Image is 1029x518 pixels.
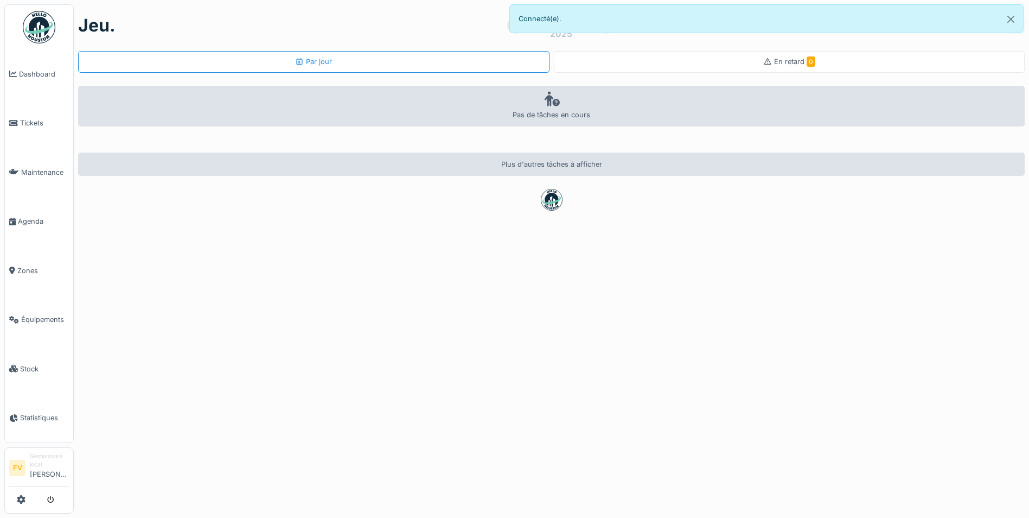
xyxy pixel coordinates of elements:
[78,153,1025,176] div: Plus d'autres tâches à afficher
[295,56,332,67] div: Par jour
[23,11,55,43] img: Badge_color-CXgf-gQk.svg
[774,58,815,66] span: En retard
[21,167,69,178] span: Maintenance
[999,5,1023,34] button: Close
[18,216,69,226] span: Agenda
[550,27,572,40] div: 2025
[5,246,73,295] a: Zones
[20,364,69,374] span: Stock
[5,197,73,247] a: Agenda
[30,452,69,484] li: [PERSON_NAME]
[509,4,1024,33] div: Connecté(e).
[9,452,69,487] a: FV Gestionnaire local[PERSON_NAME]
[5,394,73,443] a: Statistiques
[20,118,69,128] span: Tickets
[21,314,69,325] span: Équipements
[541,189,563,211] img: badge-BVDL4wpA.svg
[5,344,73,394] a: Stock
[5,295,73,345] a: Équipements
[20,413,69,423] span: Statistiques
[807,56,815,67] span: 0
[78,15,116,36] h1: jeu.
[17,266,69,276] span: Zones
[30,452,69,469] div: Gestionnaire local
[9,460,25,476] li: FV
[5,49,73,99] a: Dashboard
[78,86,1025,127] div: Pas de tâches en cours
[5,99,73,148] a: Tickets
[19,69,69,79] span: Dashboard
[5,148,73,197] a: Maintenance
